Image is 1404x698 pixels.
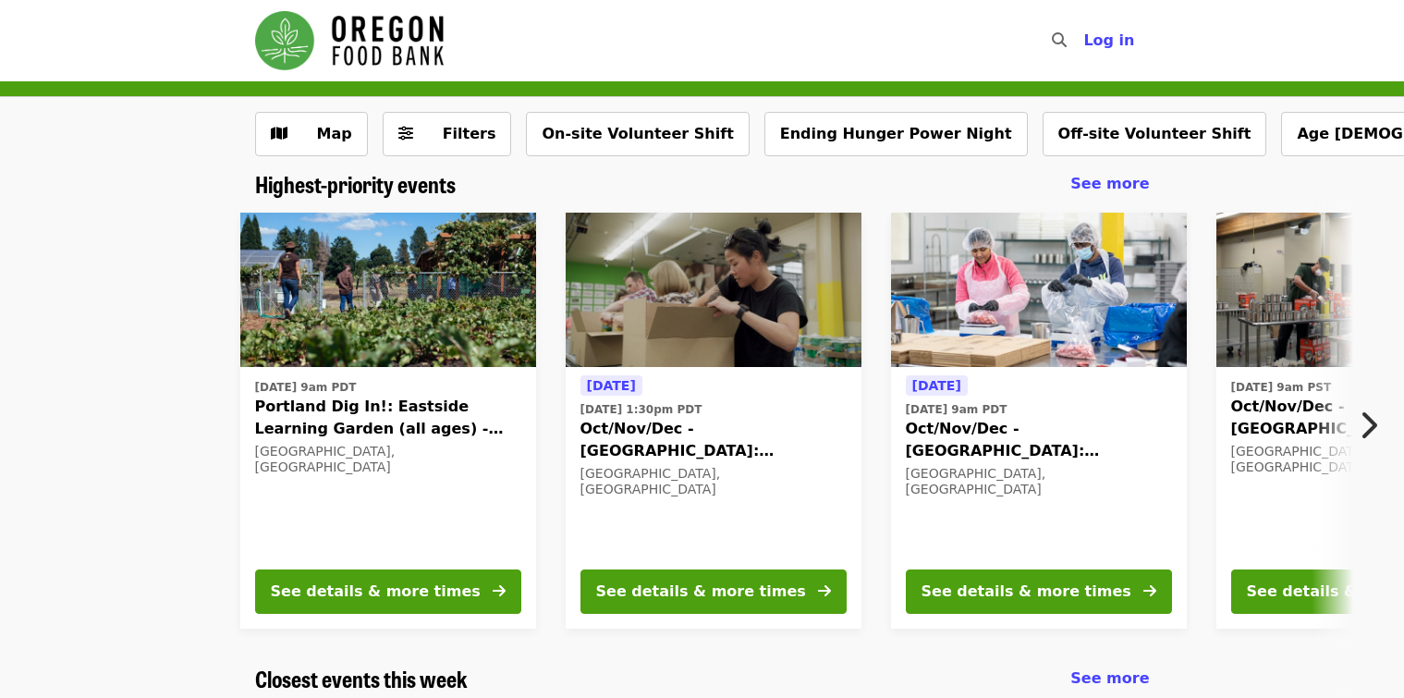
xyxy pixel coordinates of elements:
[818,582,831,600] i: arrow-right icon
[906,569,1172,614] button: See details & more times
[891,213,1187,629] a: See details for "Oct/Nov/Dec - Beaverton: Repack/Sort (age 10+)"
[922,581,1131,603] div: See details & more times
[255,379,357,396] time: [DATE] 9am PDT
[912,378,961,393] span: [DATE]
[891,213,1187,368] img: Oct/Nov/Dec - Beaverton: Repack/Sort (age 10+) organized by Oregon Food Bank
[1359,408,1377,443] i: chevron-right icon
[1070,667,1149,690] a: See more
[255,11,444,70] img: Oregon Food Bank - Home
[587,378,636,393] span: [DATE]
[493,582,506,600] i: arrow-right icon
[906,466,1172,497] div: [GEOGRAPHIC_DATA], [GEOGRAPHIC_DATA]
[526,112,749,156] button: On-site Volunteer Shift
[271,125,287,142] i: map icon
[383,112,512,156] button: Filters (0 selected)
[1143,582,1156,600] i: arrow-right icon
[317,125,352,142] span: Map
[580,569,847,614] button: See details & more times
[443,125,496,142] span: Filters
[906,418,1172,462] span: Oct/Nov/Dec - [GEOGRAPHIC_DATA]: Repack/Sort (age [DEMOGRAPHIC_DATA]+)
[255,662,468,694] span: Closest events this week
[255,396,521,440] span: Portland Dig In!: Eastside Learning Garden (all ages) - Aug/Sept/Oct
[566,213,861,368] img: Oct/Nov/Dec - Portland: Repack/Sort (age 8+) organized by Oregon Food Bank
[271,581,481,603] div: See details & more times
[580,418,847,462] span: Oct/Nov/Dec - [GEOGRAPHIC_DATA]: Repack/Sort (age [DEMOGRAPHIC_DATA]+)
[255,444,521,475] div: [GEOGRAPHIC_DATA], [GEOGRAPHIC_DATA]
[255,112,368,156] button: Show map view
[1078,18,1093,63] input: Search
[764,112,1028,156] button: Ending Hunger Power Night
[596,581,806,603] div: See details & more times
[240,213,536,629] a: See details for "Portland Dig In!: Eastside Learning Garden (all ages) - Aug/Sept/Oct"
[580,466,847,497] div: [GEOGRAPHIC_DATA], [GEOGRAPHIC_DATA]
[1070,175,1149,192] span: See more
[580,401,702,418] time: [DATE] 1:30pm PDT
[1068,22,1149,59] button: Log in
[566,213,861,629] a: See details for "Oct/Nov/Dec - Portland: Repack/Sort (age 8+)"
[1052,31,1067,49] i: search icon
[240,213,536,368] img: Portland Dig In!: Eastside Learning Garden (all ages) - Aug/Sept/Oct organized by Oregon Food Bank
[255,666,468,692] a: Closest events this week
[255,569,521,614] button: See details & more times
[1231,379,1332,396] time: [DATE] 9am PST
[1070,173,1149,195] a: See more
[240,171,1165,198] div: Highest-priority events
[906,401,1007,418] time: [DATE] 9am PDT
[255,167,456,200] span: Highest-priority events
[255,171,456,198] a: Highest-priority events
[240,666,1165,692] div: Closest events this week
[1083,31,1134,49] span: Log in
[1070,669,1149,687] span: See more
[1043,112,1267,156] button: Off-site Volunteer Shift
[1343,399,1404,451] button: Next item
[398,125,413,142] i: sliders-h icon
